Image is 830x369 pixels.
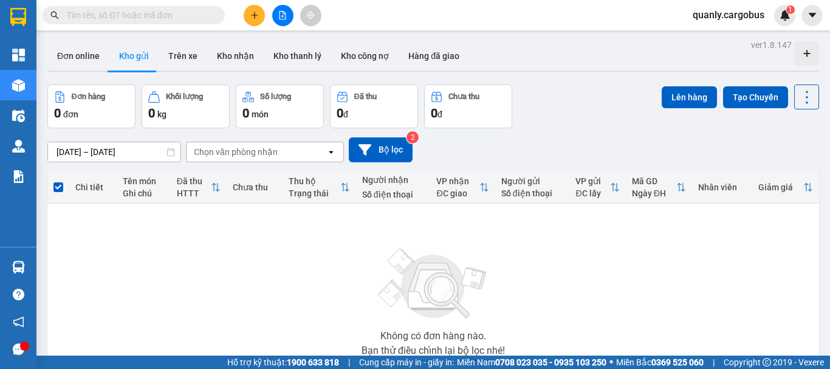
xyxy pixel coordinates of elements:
[13,289,24,300] span: question-circle
[436,188,479,198] div: ĐC giao
[801,5,823,26] button: caret-down
[13,343,24,355] span: message
[763,358,771,367] span: copyright
[632,176,676,186] div: Mã GD
[343,109,348,119] span: đ
[786,5,795,14] sup: 1
[424,84,512,128] button: Chưa thu0đ
[300,5,321,26] button: aim
[177,188,211,198] div: HTTT
[264,41,331,71] button: Kho thanh lý
[362,346,505,356] div: Bạn thử điều chỉnh lại bộ lọc nhé!
[569,171,625,204] th: Toggle SortBy
[63,109,78,119] span: đơn
[75,182,111,192] div: Chi tiết
[123,176,165,186] div: Tên món
[331,41,399,71] button: Kho công nợ
[244,5,265,26] button: plus
[123,188,165,198] div: Ghi chú
[326,147,336,157] svg: open
[348,356,350,369] span: |
[436,176,479,186] div: VP nhận
[662,86,717,108] button: Lên hàng
[501,188,564,198] div: Số điện thoại
[399,41,469,71] button: Hàng đã giao
[788,5,792,14] span: 1
[157,109,166,119] span: kg
[651,357,704,367] strong: 0369 525 060
[194,146,278,158] div: Chọn văn phòng nhận
[12,79,25,92] img: warehouse-icon
[609,360,613,365] span: ⚪️
[159,41,207,71] button: Trên xe
[278,11,287,19] span: file-add
[448,92,479,101] div: Chưa thu
[752,171,819,204] th: Toggle SortBy
[330,84,418,128] button: Đã thu0đ
[406,131,419,143] sup: 2
[252,109,269,119] span: món
[362,190,425,199] div: Số điện thoại
[337,106,343,120] span: 0
[289,188,340,198] div: Trạng thái
[166,92,203,101] div: Khối lượng
[287,357,339,367] strong: 1900 633 818
[430,171,495,204] th: Toggle SortBy
[807,10,818,21] span: caret-down
[359,356,454,369] span: Cung cấp máy in - giấy in:
[698,182,746,192] div: Nhân viên
[713,356,715,369] span: |
[283,171,356,204] th: Toggle SortBy
[47,41,109,71] button: Đơn online
[207,41,264,71] button: Kho nhận
[227,356,339,369] span: Hỗ trợ kỹ thuật:
[362,175,425,185] div: Người nhận
[250,11,259,19] span: plus
[47,84,135,128] button: Đơn hàng0đơn
[171,171,227,204] th: Toggle SortBy
[50,11,59,19] span: search
[260,92,291,101] div: Số lượng
[431,106,437,120] span: 0
[626,171,692,204] th: Toggle SortBy
[233,182,276,192] div: Chưa thu
[723,86,788,108] button: Tạo Chuyến
[13,316,24,328] span: notification
[272,5,293,26] button: file-add
[575,188,609,198] div: ĐC lấy
[683,7,774,22] span: quanly.cargobus
[306,11,315,19] span: aim
[632,188,676,198] div: Ngày ĐH
[457,356,606,369] span: Miền Nam
[780,10,791,21] img: icon-new-feature
[10,8,26,26] img: logo-vxr
[12,49,25,61] img: dashboard-icon
[72,92,105,101] div: Đơn hàng
[142,84,230,128] button: Khối lượng0kg
[795,41,819,66] div: Tạo kho hàng mới
[380,331,486,341] div: Không có đơn hàng nào.
[177,176,211,186] div: Đã thu
[437,109,442,119] span: đ
[12,109,25,122] img: warehouse-icon
[236,84,324,128] button: Số lượng0món
[12,140,25,153] img: warehouse-icon
[501,176,564,186] div: Người gửi
[349,137,413,162] button: Bộ lọc
[495,357,606,367] strong: 0708 023 035 - 0935 103 250
[575,176,609,186] div: VP gửi
[242,106,249,120] span: 0
[372,241,494,326] img: svg+xml;base64,PHN2ZyBjbGFzcz0ibGlzdC1wbHVnX19zdmciIHhtbG5zPSJodHRwOi8vd3d3LnczLm9yZy8yMDAwL3N2Zy...
[148,106,155,120] span: 0
[67,9,210,22] input: Tìm tên, số ĐT hoặc mã đơn
[289,176,340,186] div: Thu hộ
[48,142,180,162] input: Select a date range.
[12,261,25,274] img: warehouse-icon
[12,170,25,183] img: solution-icon
[616,356,704,369] span: Miền Bắc
[354,92,377,101] div: Đã thu
[54,106,61,120] span: 0
[751,38,792,52] div: ver 1.8.147
[109,41,159,71] button: Kho gửi
[758,182,803,192] div: Giảm giá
